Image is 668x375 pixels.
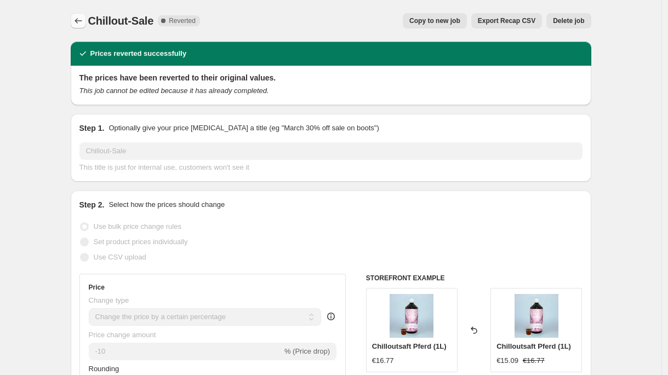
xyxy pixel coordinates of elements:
span: Use bulk price change rules [94,222,181,230]
span: Change type [89,296,129,304]
span: Chillout-Sale [88,15,154,27]
input: -15 [89,343,282,360]
span: Price change amount [89,331,156,339]
h2: The prices have been reverted to their original values. [79,72,583,83]
div: €16.77 [372,355,394,366]
p: Select how the prices should change [109,199,225,210]
h2: Step 1. [79,123,105,134]
h2: Step 2. [79,199,105,210]
span: Chilloutsaft Pferd (1L) [496,342,571,350]
button: Price change jobs [71,13,86,28]
span: Set product prices individually [94,238,188,246]
h3: Price [89,283,105,292]
h2: Prices reverted successfully [90,48,187,59]
p: Optionally give your price [MEDICAL_DATA] a title (eg "March 30% off sale on boots") [109,123,379,134]
span: Use CSV upload [94,253,146,261]
button: Copy to new job [403,13,467,28]
div: €15.09 [496,355,518,366]
button: Delete job [546,13,591,28]
i: This job cannot be edited because it has already completed. [79,86,269,95]
div: help [326,311,336,322]
h6: STOREFRONT EXAMPLE [366,274,583,282]
strike: €16.77 [523,355,545,366]
span: Copy to new job [409,16,460,25]
span: Reverted [169,16,196,25]
span: This title is just for internal use, customers won't see it [79,163,249,171]
span: Delete job [553,16,584,25]
button: Export Recap CSV [471,13,542,28]
span: Export Recap CSV [478,16,535,25]
img: chilloutsaft_deckel_ee3f8848-ec8e-4edc-9931-d4d9ac94bfe3_80x.jpg [390,294,433,338]
span: % (Price drop) [284,347,330,355]
span: Rounding [89,365,119,373]
img: chilloutsaft_deckel_ee3f8848-ec8e-4edc-9931-d4d9ac94bfe3_80x.jpg [515,294,558,338]
span: Chilloutsaft Pferd (1L) [372,342,447,350]
input: 30% off holiday sale [79,142,583,160]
